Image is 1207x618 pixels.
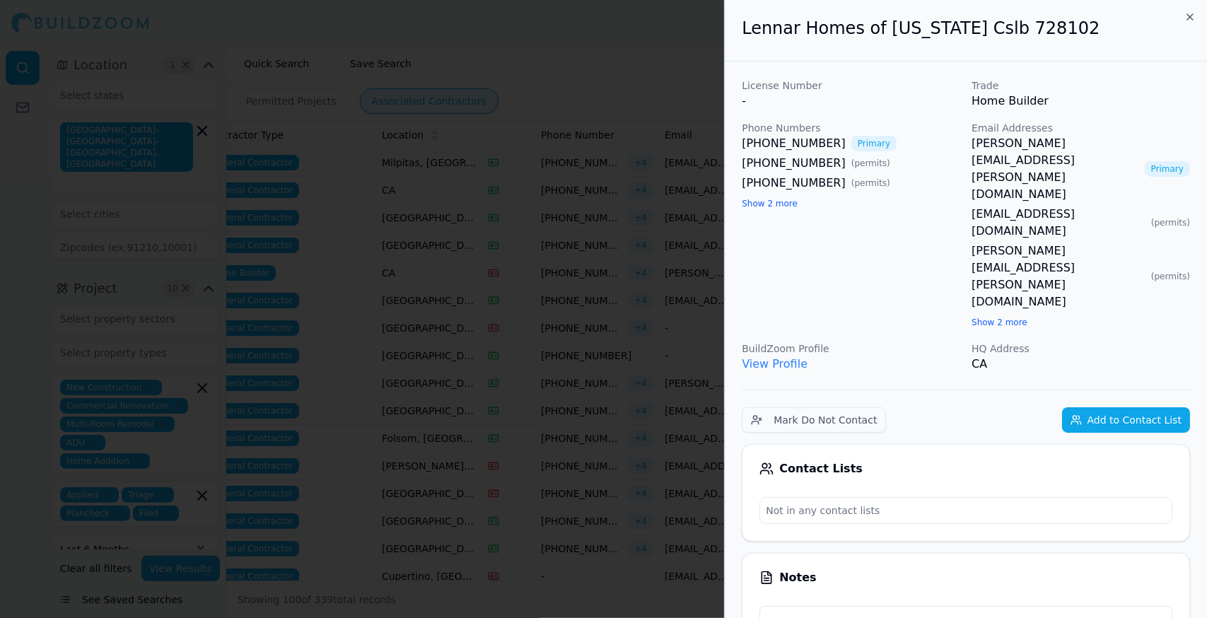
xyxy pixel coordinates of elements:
h2: Lennar Homes of [US_STATE] Cslb 728102 [742,17,1190,40]
span: Primary [851,136,897,151]
div: Notes [759,571,1172,585]
a: [PHONE_NUMBER] [742,135,846,152]
p: BuildZoom Profile [742,342,960,356]
button: Add to Contact List [1062,407,1190,433]
span: ( permits ) [851,177,890,189]
a: [EMAIL_ADDRESS][DOMAIN_NAME] [972,206,1145,240]
button: Show 2 more [972,317,1027,328]
span: ( permits ) [1151,271,1190,282]
p: Home Builder [972,93,1190,110]
button: Mark Do Not Contact [742,407,886,433]
a: View Profile [742,357,807,371]
p: Not in any contact lists [760,498,1172,523]
p: Email Addresses [972,121,1190,135]
div: Contact Lists [759,462,1172,476]
p: - [742,93,960,110]
button: Show 2 more [742,198,798,209]
p: HQ Address [972,342,1190,356]
p: Phone Numbers [742,121,960,135]
a: [PHONE_NUMBER] [742,155,846,172]
p: Trade [972,78,1190,93]
a: [PERSON_NAME][EMAIL_ADDRESS][PERSON_NAME][DOMAIN_NAME] [972,243,1145,310]
span: ( permits ) [851,158,890,169]
a: [PERSON_NAME][EMAIL_ADDRESS][PERSON_NAME][DOMAIN_NAME] [972,135,1139,203]
p: License Number [742,78,960,93]
a: [PHONE_NUMBER] [742,175,846,192]
p: CA [972,356,1190,373]
span: ( permits ) [1151,217,1190,228]
span: Primary [1145,161,1190,177]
